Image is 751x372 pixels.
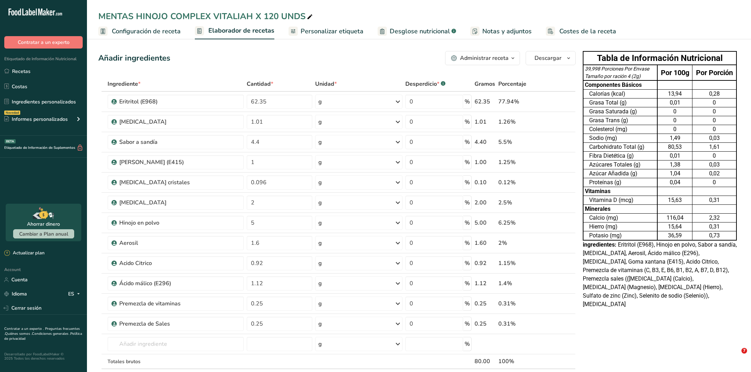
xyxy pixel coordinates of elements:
[405,80,445,88] div: Desperdicio
[583,241,616,248] span: ingredientes:
[583,125,657,134] td: Colesterol (mg)
[475,138,495,146] div: 4.40
[475,320,495,328] div: 0.25
[583,231,657,241] td: Potasio (mg)
[659,107,691,116] div: 0
[583,196,657,205] td: Vitamina D (mcg)
[694,107,735,116] div: 0
[498,219,542,227] div: 6.25%
[498,118,542,126] div: 1.26%
[659,196,691,204] div: 15,63
[195,23,274,40] a: Elaborador de recetas
[559,27,616,36] span: Costes de la receta
[301,27,363,36] span: Personalizar etiqueta
[378,23,456,39] a: Desglose nutricional
[727,348,744,365] iframe: Intercom live chat
[659,152,691,160] div: 0,01
[68,290,83,298] div: ES
[119,97,208,106] div: Eritritol (E968)
[657,65,692,80] td: Por 100g
[475,299,495,308] div: 0.25
[475,219,495,227] div: 5.00
[583,187,657,196] td: Vitaminas
[4,331,82,341] a: Política de privacidad
[108,358,244,365] div: Totales brutos
[498,320,542,328] div: 0.31%
[475,198,495,207] div: 2.00
[585,65,656,73] div: 39,998 Porciones Por Envase
[470,23,532,39] a: Notas y adjuntos
[4,36,83,49] button: Contratar a un experto
[4,326,44,331] a: Contratar a un experto .
[583,134,657,143] td: Sodio (mg)
[289,23,363,39] a: Personalizar etiqueta
[694,231,735,240] div: 0,73
[318,97,322,106] div: g
[526,51,576,65] button: Descargar
[694,125,735,134] div: 0
[583,107,657,116] td: Grasa Saturada (g)
[390,27,450,36] span: Desglose nutricional
[583,98,657,107] td: Grasa Total (g)
[108,80,141,88] span: Ingrediente
[5,139,16,143] div: BETA
[583,51,736,65] th: Tabla de Información Nutricional
[627,73,641,79] span: 4 (2g)
[475,357,495,366] div: 80.00
[659,231,691,240] div: 36,59
[13,229,74,238] button: Cambiar a Plan anual
[659,214,691,222] div: 116,04
[659,98,691,107] div: 0,01
[4,115,68,123] div: Informes personalizados
[659,134,691,142] div: 1,49
[315,80,337,88] span: Unidad
[583,80,657,90] td: Componentes Básicos
[741,348,747,354] span: 7
[583,169,657,178] td: Azúcar Añadida (g)
[659,178,691,187] div: 0,04
[119,259,208,267] div: Acido Citrico
[694,214,735,222] div: 2,32
[498,279,542,288] div: 1.4%
[4,250,44,257] div: Actualizar plan
[583,160,657,169] td: Azúcares Totales (g)
[318,299,322,308] div: g
[585,73,626,79] span: Tamaño por ración
[318,279,322,288] div: g
[498,138,542,146] div: 5.5%
[498,178,542,187] div: 0.12%
[694,196,735,204] div: 0,31
[694,143,735,151] div: 1,61
[694,178,735,187] div: 0
[318,320,322,328] div: g
[108,337,244,351] input: Añadir ingrediente
[4,326,80,336] a: Preguntas frecuentes .
[318,178,322,187] div: g
[475,97,495,106] div: 62.35
[119,118,208,126] div: [MEDICAL_DATA]
[694,134,735,142] div: 0,03
[694,160,735,169] div: 0,03
[475,279,495,288] div: 1.12
[98,23,181,39] a: Configuración de receta
[112,27,181,36] span: Configuración de receta
[475,239,495,247] div: 1.60
[535,54,561,62] span: Descargar
[546,23,616,39] a: Costes de la receta
[119,138,208,146] div: Sabor a sandía
[498,97,542,106] div: 77.94%
[208,26,274,35] span: Elaborador de recetas
[583,152,657,160] td: Fibra Dietética (g)
[318,239,322,247] div: g
[694,116,735,125] div: 0
[498,158,542,167] div: 1.25%
[475,80,495,88] span: Gramos
[19,231,68,237] span: Cambiar a Plan anual
[318,138,322,146] div: g
[4,352,83,361] div: Desarrollado por FoodLabelMaker © 2025 Todos los derechos reservados
[694,152,735,160] div: 0
[247,80,273,88] span: Cantidad
[498,357,542,366] div: 100%
[98,10,314,23] div: MENTAS HINOJO COMPLEX VITALIAH X 120 UNDS
[460,54,509,62] div: Administrar receta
